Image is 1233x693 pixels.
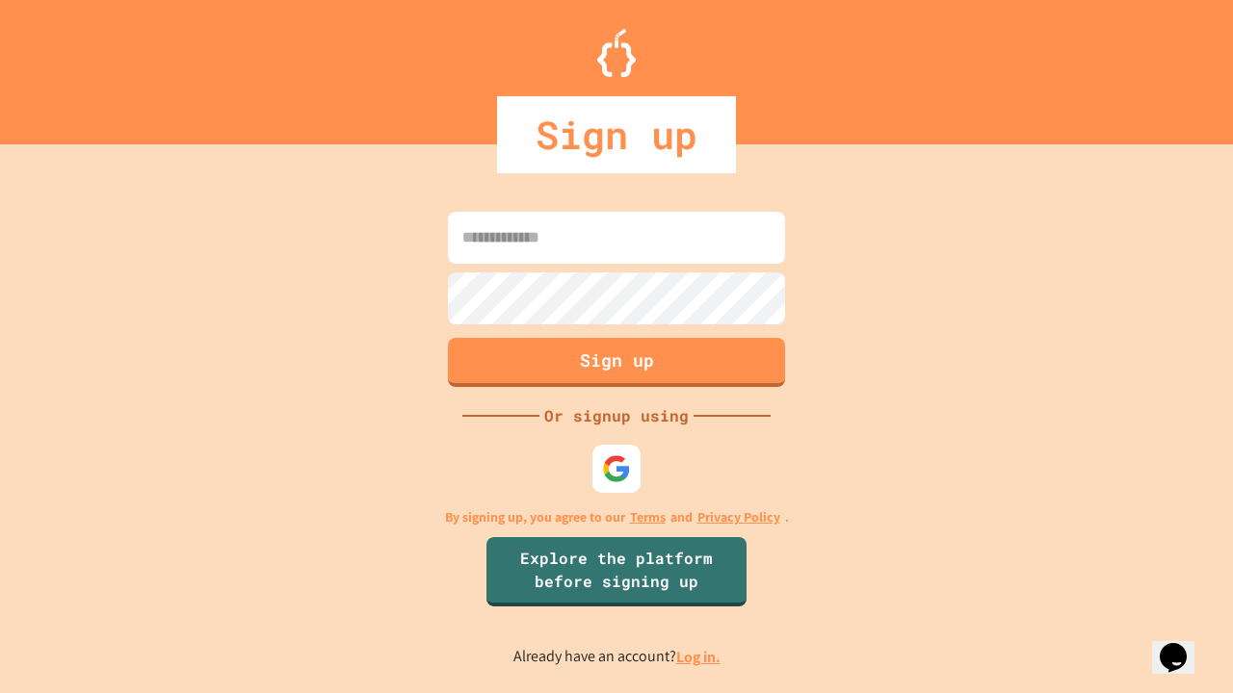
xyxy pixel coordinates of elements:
[513,645,721,669] p: Already have an account?
[630,507,666,527] a: Terms
[1152,616,1214,674] iframe: chat widget
[602,454,631,483] img: google-icon.svg
[486,537,747,606] a: Explore the platform before signing up
[497,96,736,173] div: Sign up
[597,29,636,77] img: Logo.svg
[539,404,694,427] div: Or signup using
[676,647,721,667] a: Log in.
[697,507,780,527] a: Privacy Policy
[445,507,789,527] p: By signing up, you agree to our and .
[1073,532,1214,614] iframe: chat widget
[448,338,785,387] button: Sign up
